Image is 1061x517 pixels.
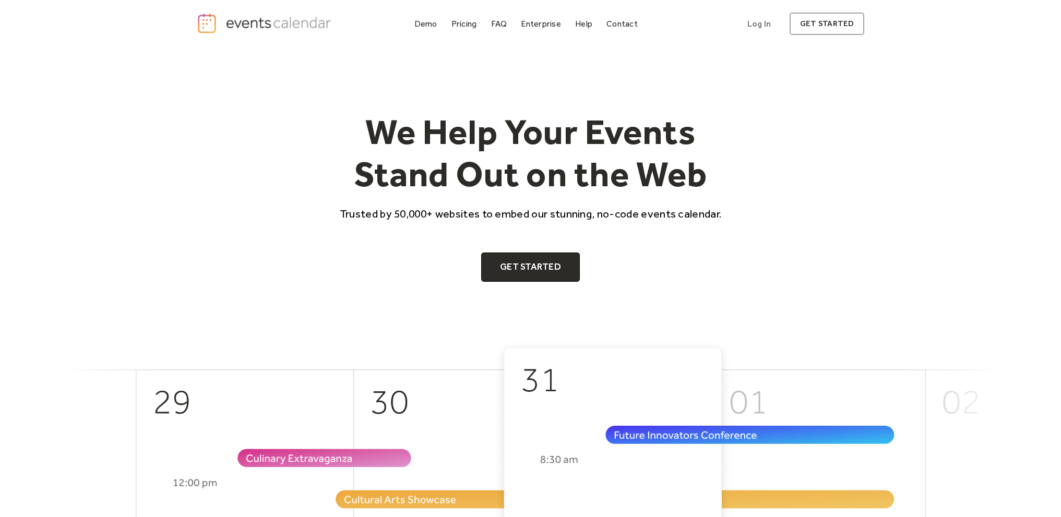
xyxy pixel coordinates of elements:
a: Help [571,17,597,31]
a: Log In [737,13,781,35]
a: FAQ [487,17,511,31]
a: Demo [410,17,442,31]
div: FAQ [491,21,507,27]
a: Enterprise [517,17,565,31]
div: Demo [414,21,437,27]
div: Enterprise [521,21,561,27]
div: Pricing [451,21,477,27]
p: Trusted by 50,000+ websites to embed our stunning, no-code events calendar. [330,206,731,221]
div: Help [575,21,592,27]
a: Contact [602,17,642,31]
div: Contact [606,21,638,27]
a: Pricing [447,17,481,31]
h1: We Help Your Events Stand Out on the Web [330,111,731,196]
a: Get Started [481,253,580,282]
a: get started [790,13,864,35]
